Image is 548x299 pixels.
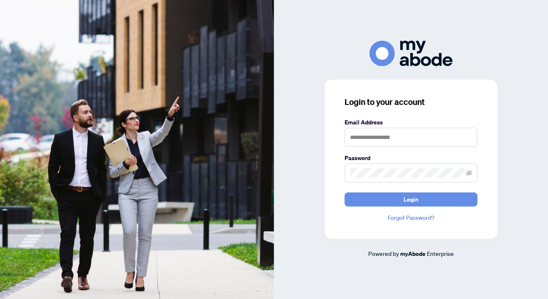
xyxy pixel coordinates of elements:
span: Powered by [368,250,399,257]
span: Enterprise [427,250,454,257]
label: Password [345,153,477,163]
label: Email Address [345,118,477,127]
img: ma-logo [369,41,453,66]
a: Forgot Password? [345,213,477,222]
span: Login [404,193,418,206]
a: myAbode [400,249,426,258]
button: Login [345,192,477,207]
span: eye-invisible [466,170,472,176]
h3: Login to your account [345,96,477,108]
